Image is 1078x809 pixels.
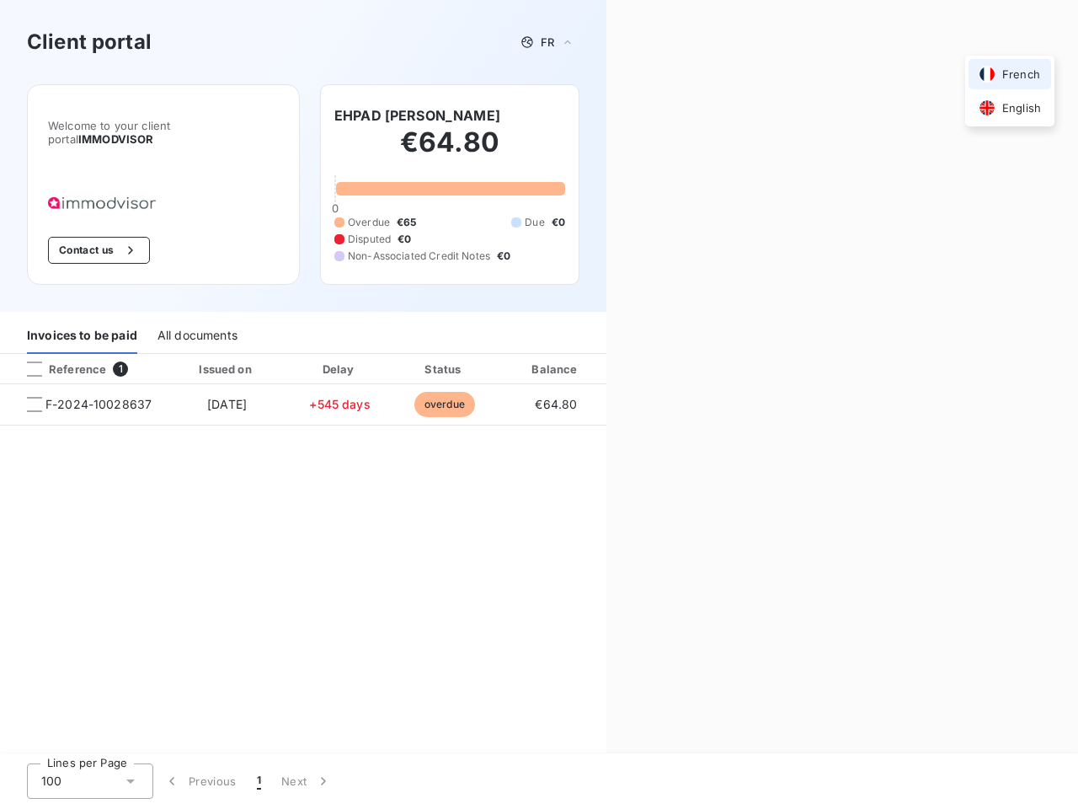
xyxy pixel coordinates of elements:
[168,361,285,378] div: Issued on
[348,249,490,264] span: Non-Associated Credit Notes
[394,361,494,378] div: Status
[41,773,61,790] span: 100
[292,361,388,378] div: Delay
[535,397,577,411] span: €64.80
[48,119,279,146] span: Welcome to your client portal
[497,249,510,264] span: €0
[334,126,565,176] h2: €64.80
[27,27,152,57] h3: Client portal
[525,215,544,230] span: Due
[552,215,565,230] span: €0
[27,319,137,354] div: Invoices to be paid
[541,35,554,49] span: FR
[153,763,247,799] button: Previous
[48,237,150,264] button: Contact us
[207,397,247,411] span: [DATE]
[397,215,416,230] span: €65
[78,132,154,146] span: IMMODVISOR
[309,397,370,411] span: +545 days
[414,392,475,417] span: overdue
[348,215,390,230] span: Overdue
[271,763,342,799] button: Next
[45,396,152,413] span: F-2024-10028637
[247,763,271,799] button: 1
[334,105,500,126] h6: EHPAD [PERSON_NAME]
[398,232,411,247] span: €0
[113,362,128,377] span: 1
[501,361,611,378] div: Balance
[257,773,261,790] span: 1
[332,201,339,215] span: 0
[157,319,237,354] div: All documents
[348,232,391,247] span: Disputed
[48,197,156,210] img: Company logo
[13,362,106,377] div: Reference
